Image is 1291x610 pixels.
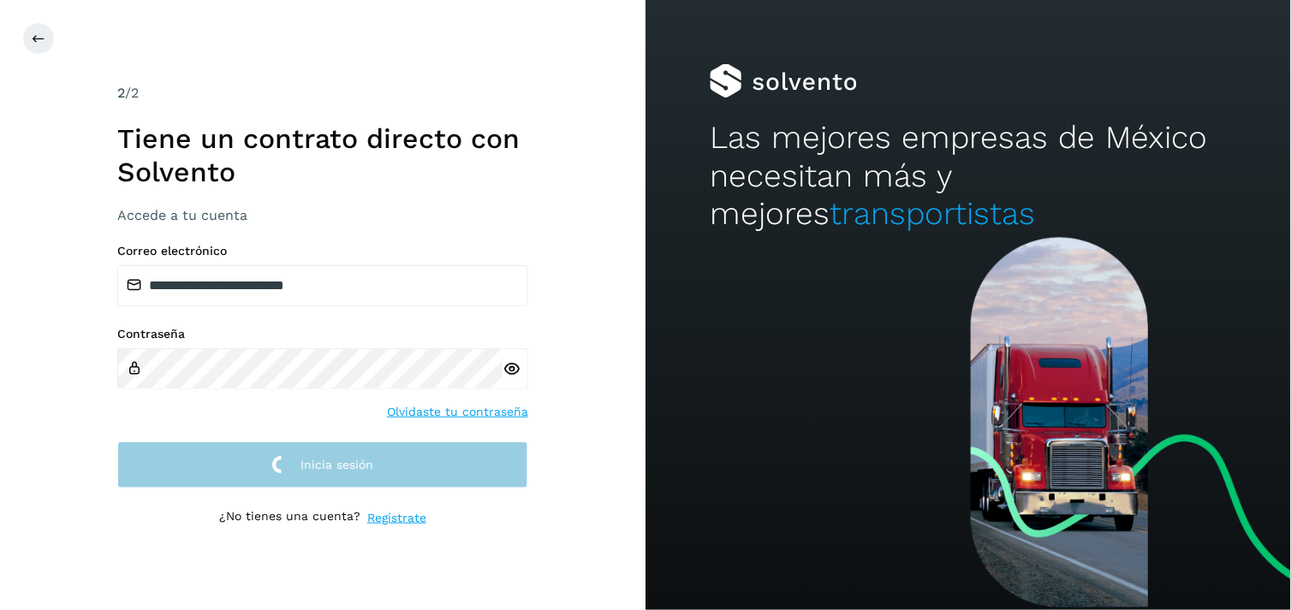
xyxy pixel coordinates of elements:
[117,327,528,341] label: Contraseña
[387,403,528,421] a: Olvidaste tu contraseña
[710,119,1226,233] h2: Las mejores empresas de México necesitan más y mejores
[367,509,426,527] a: Regístrate
[117,207,528,223] h3: Accede a tu cuenta
[830,195,1035,232] span: transportistas
[117,83,528,104] div: /2
[117,244,528,258] label: Correo electrónico
[117,85,125,101] span: 2
[117,441,528,489] button: Inicia sesión
[117,122,528,188] h1: Tiene un contrato directo con Solvento
[300,459,373,471] span: Inicia sesión
[219,509,360,527] p: ¿No tienes una cuenta?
